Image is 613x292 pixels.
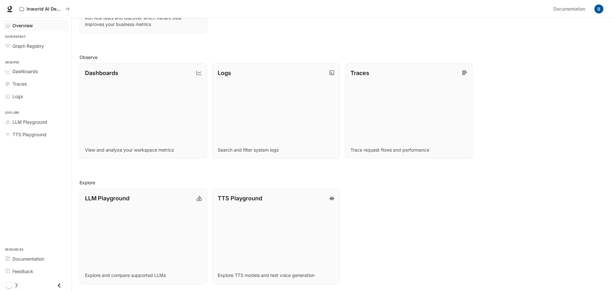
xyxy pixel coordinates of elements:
button: All workspaces [17,3,72,15]
span: Documentation [553,5,585,13]
h2: Observe [80,54,605,61]
a: LLM Playground [3,116,69,128]
button: User avatar [592,3,605,15]
h2: Explore [80,179,605,186]
a: LogsSearch and filter system logs [212,63,340,159]
a: DashboardsView and analyze your workspace metrics [80,63,207,159]
span: Dark mode toggle [6,281,12,288]
p: Inworld AI Demos [27,6,63,12]
span: Traces [13,80,27,87]
a: Documentation [551,3,590,15]
p: Traces [350,69,369,77]
p: TTS Playground [218,194,262,203]
p: Run A/B tests and discover which variant best improves your business metrics [85,15,202,28]
a: Graph Registry [3,40,69,52]
p: Search and filter system logs [218,147,334,153]
span: Logs [13,93,23,100]
p: LLM Playground [85,194,130,203]
span: LLM Playground [13,119,47,125]
span: Dashboards [13,68,38,75]
a: Dashboards [3,66,69,77]
a: LLM PlaygroundExplore and compare supported LLMs [80,188,207,284]
button: Close drawer [52,279,66,292]
p: View and analyze your workspace metrics [85,147,202,153]
p: Explore and compare supported LLMs [85,272,202,279]
a: Documentation [3,253,69,264]
p: Dashboards [85,69,118,77]
span: Graph Registry [13,43,44,49]
a: Feedback [3,266,69,277]
span: Documentation [13,255,44,262]
span: Overview [13,22,33,29]
a: TTS Playground [3,129,69,140]
span: Feedback [13,268,33,275]
p: Explore TTS models and test voice generation [218,272,334,279]
a: Logs [3,91,69,102]
span: TTS Playground [13,131,46,138]
p: Logs [218,69,231,77]
img: User avatar [594,4,603,13]
a: TracesTrace request flows and performance [345,63,473,159]
p: Trace request flows and performance [350,147,467,153]
a: Overview [3,20,69,31]
a: TTS PlaygroundExplore TTS models and test voice generation [212,188,340,284]
a: Traces [3,78,69,89]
